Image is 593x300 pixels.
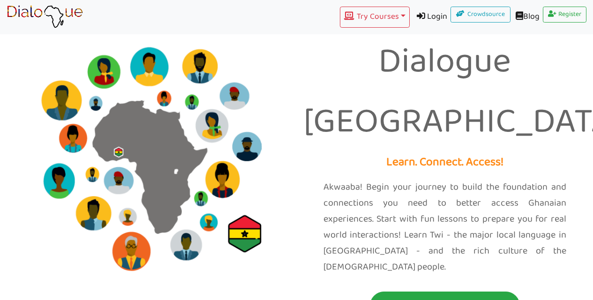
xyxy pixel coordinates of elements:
[323,179,567,275] p: Akwaaba! Begin your journey to build the foundation and connections you need to better access Gha...
[450,7,510,23] a: Crowdsource
[7,5,83,29] img: learn African language platform app
[543,7,587,23] a: Register
[304,33,586,153] p: Dialogue [GEOGRAPHIC_DATA]
[410,7,451,28] a: Login
[340,7,409,28] button: Try Courses
[510,7,543,28] a: Blog
[304,153,586,173] p: Learn. Connect. Access!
